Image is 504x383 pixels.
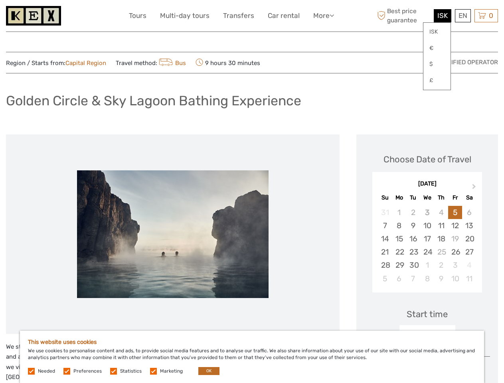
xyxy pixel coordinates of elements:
div: Not available Wednesday, September 3rd, 2025 [420,206,434,219]
div: Choose Friday, September 26th, 2025 [448,245,462,259]
button: Open LiveChat chat widget [92,12,101,22]
button: OK [198,367,219,375]
div: Choose Wednesday, October 8th, 2025 [420,272,434,285]
div: Fr [448,192,462,203]
div: Choose Thursday, October 9th, 2025 [434,272,448,285]
div: Choose Wednesday, October 1st, 2025 [420,259,434,272]
div: Choose Saturday, October 11th, 2025 [462,272,476,285]
span: ISK [437,12,448,20]
div: Choose Tuesday, September 9th, 2025 [406,219,420,232]
span: Best price guarantee [375,7,432,24]
div: Start time [407,308,448,320]
div: month 2025-09 [375,206,479,285]
a: More [313,10,334,22]
div: Choose Saturday, September 27th, 2025 [462,245,476,259]
a: Car rental [268,10,300,22]
div: Su [378,192,392,203]
div: Not available Thursday, September 25th, 2025 [434,245,448,259]
span: Verified Operator [440,58,498,67]
div: Th [434,192,448,203]
div: Choose Tuesday, September 23rd, 2025 [406,245,420,259]
div: Choose Sunday, September 14th, 2025 [378,232,392,245]
div: Choose Thursday, October 2nd, 2025 [434,259,448,272]
div: Not available Friday, September 19th, 2025 [448,232,462,245]
a: $ [423,57,451,71]
div: Choose Sunday, October 5th, 2025 [378,272,392,285]
div: Mo [392,192,406,203]
div: Not available Monday, September 1st, 2025 [392,206,406,219]
div: Sa [462,192,476,203]
div: Choose Sunday, September 21st, 2025 [378,245,392,259]
label: Statistics [120,368,142,375]
div: Choose Sunday, September 7th, 2025 [378,219,392,232]
div: We use cookies to personalise content and ads, to provide social media features and to analyse ou... [20,331,484,383]
div: Choose Monday, September 8th, 2025 [392,219,406,232]
div: [DATE] [372,180,482,188]
div: Choose Friday, September 5th, 2025 [448,206,462,219]
div: Choose Monday, September 22nd, 2025 [392,245,406,259]
div: Choose Wednesday, September 10th, 2025 [420,219,434,232]
div: Choose Tuesday, September 30th, 2025 [406,259,420,272]
div: Choose Saturday, September 13th, 2025 [462,219,476,232]
span: 0 [488,12,494,20]
h1: Golden Circle & Sky Lagoon Bathing Experience [6,93,301,109]
div: Not available Thursday, September 4th, 2025 [434,206,448,219]
div: Choose Wednesday, September 17th, 2025 [420,232,434,245]
div: Choose Friday, October 10th, 2025 [448,272,462,285]
a: € [423,41,451,55]
p: We're away right now. Please check back later! [11,14,90,20]
a: Transfers [223,10,254,22]
div: EN [455,9,471,22]
span: Region / Starts from: [6,59,106,67]
div: Not available Saturday, September 6th, 2025 [462,206,476,219]
div: Choose Saturday, September 20th, 2025 [462,232,476,245]
div: Not available Saturday, October 4th, 2025 [462,259,476,272]
div: 08:00 [399,325,455,344]
div: Choose Tuesday, September 16th, 2025 [406,232,420,245]
div: Choose Monday, September 15th, 2025 [392,232,406,245]
img: 1261-44dab5bb-39f8-40da-b0c2-4d9fce00897c_logo_small.jpg [6,6,61,26]
a: £ [423,73,451,88]
a: Capital Region [65,59,106,67]
a: Bus [157,59,186,67]
div: Not available Tuesday, September 2nd, 2025 [406,206,420,219]
div: Choose Thursday, September 18th, 2025 [434,232,448,245]
label: Marketing [160,368,183,375]
div: Choose Friday, September 12th, 2025 [448,219,462,232]
span: Travel method: [116,57,186,68]
div: Choose Sunday, September 28th, 2025 [378,259,392,272]
div: Choose Friday, October 3rd, 2025 [448,259,462,272]
div: Choose Tuesday, October 7th, 2025 [406,272,420,285]
a: Multi-day tours [160,10,210,22]
div: Not available Sunday, August 31st, 2025 [378,206,392,219]
div: Tu [406,192,420,203]
button: Next Month [468,182,481,195]
div: Choose Thursday, September 11th, 2025 [434,219,448,232]
div: Choose Wednesday, September 24th, 2025 [420,245,434,259]
span: 9 hours 30 minutes [196,57,260,68]
div: Choose Date of Travel [383,153,471,166]
label: Preferences [73,368,102,375]
img: e24a0566bb4345a18e97d8170b210be1_main_slider.jpg [77,170,269,298]
div: Choose Monday, September 29th, 2025 [392,259,406,272]
label: Needed [38,368,55,375]
div: Choose Monday, October 6th, 2025 [392,272,406,285]
h5: This website uses cookies [28,339,476,345]
a: ISK [423,25,451,39]
div: We [420,192,434,203]
a: Tours [129,10,146,22]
